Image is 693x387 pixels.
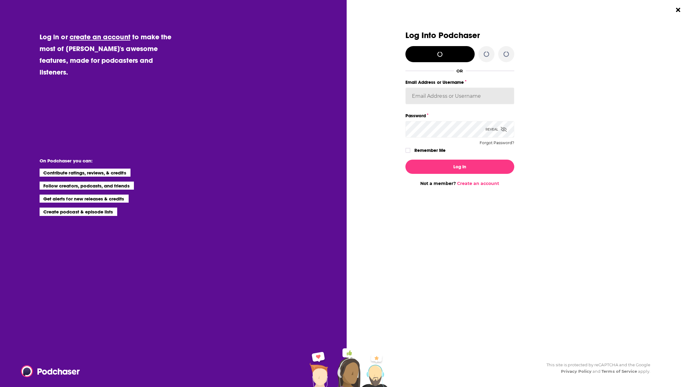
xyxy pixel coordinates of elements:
li: Follow creators, podcasts, and friends [40,182,134,190]
li: On Podchaser you can: [40,158,163,164]
div: Reveal [486,121,507,138]
li: Get alerts for new releases & credits [40,195,128,203]
a: Terms of Service [601,369,637,374]
li: Create podcast & episode lists [40,208,117,216]
a: Privacy Policy [561,369,592,374]
div: Not a member? [405,181,514,186]
img: Podchaser - Follow, Share and Rate Podcasts [21,365,80,377]
div: OR [456,68,463,73]
label: Email Address or Username [405,78,514,86]
a: create an account [70,32,130,41]
div: This site is protected by reCAPTCHA and the Google and apply. [541,362,650,375]
input: Email Address or Username [405,88,514,104]
a: Podchaser - Follow, Share and Rate Podcasts [21,365,75,377]
h3: Log Into Podchaser [405,31,514,40]
a: Create an account [457,181,499,186]
button: Forgot Password? [480,141,514,145]
label: Remember Me [414,146,446,154]
button: Close Button [672,4,684,16]
button: Log In [405,160,514,174]
label: Password [405,112,514,120]
li: Contribute ratings, reviews, & credits [40,169,130,177]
